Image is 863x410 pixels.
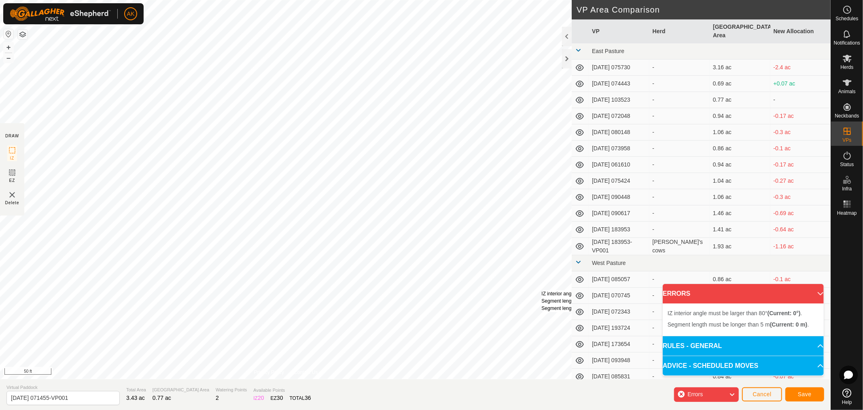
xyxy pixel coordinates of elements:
[290,394,311,402] div: TOTAL
[770,238,831,255] td: -1.16 ac
[653,324,706,332] div: -
[770,92,831,108] td: -
[840,65,853,70] span: Herds
[831,385,863,408] a: Help
[663,336,824,356] p-accordion-header: RULES - GENERAL
[770,76,831,92] td: +0.07 ac
[842,138,851,143] span: VPs
[589,76,649,92] td: [DATE] 074443
[5,133,19,139] div: DRAW
[710,369,770,385] td: 0.84 ac
[710,222,770,238] td: 1.41 ac
[663,341,722,351] span: RULES - GENERAL
[127,10,135,18] span: AK
[126,387,146,393] span: Total Area
[842,186,852,191] span: Infra
[258,395,264,401] span: 20
[834,41,860,45] span: Notifications
[589,320,649,336] td: [DATE] 193724
[7,190,17,200] img: VP
[770,369,831,385] td: -0.07 ac
[216,395,219,401] span: 2
[254,369,284,376] a: Privacy Policy
[653,112,706,120] div: -
[4,43,13,52] button: +
[653,96,706,104] div: -
[653,356,706,365] div: -
[798,391,812,397] span: Save
[4,29,13,39] button: Reset Map
[710,205,770,222] td: 1.46 ac
[592,260,626,266] span: West Pasture
[653,372,706,381] div: -
[770,157,831,173] td: -0.17 ac
[589,205,649,222] td: [DATE] 090617
[710,238,770,255] td: 1.93 ac
[153,387,209,393] span: [GEOGRAPHIC_DATA] Area
[668,310,802,316] span: IZ interior angle must be larger than 80° .
[589,304,649,320] td: [DATE] 072343
[838,89,856,94] span: Animals
[710,108,770,124] td: 0.94 ac
[653,79,706,88] div: -
[668,321,809,328] span: Segment length must be longer than 5 m .
[768,310,801,316] b: (Current: 0°)
[663,356,824,376] p-accordion-header: ADVICE - SCHEDULED MOVES
[9,177,15,184] span: EZ
[153,395,171,401] span: 0.77 ac
[770,19,831,43] th: New Allocation
[589,124,649,141] td: [DATE] 080148
[710,76,770,92] td: 0.69 ac
[277,395,283,401] span: 30
[589,336,649,352] td: [DATE] 173654
[653,291,706,300] div: -
[710,60,770,76] td: 3.16 ac
[710,189,770,205] td: 1.06 ac
[770,205,831,222] td: -0.69 ac
[294,369,318,376] a: Contact Us
[589,60,649,76] td: [DATE] 075730
[710,124,770,141] td: 1.06 ac
[770,173,831,189] td: -0.27 ac
[710,157,770,173] td: 0.94 ac
[663,284,824,303] p-accordion-header: ERRORS
[589,173,649,189] td: [DATE] 075424
[253,387,311,394] span: Available Points
[589,288,649,304] td: [DATE] 070745
[710,173,770,189] td: 1.04 ac
[4,53,13,63] button: –
[653,307,706,316] div: -
[663,289,690,299] span: ERRORS
[589,189,649,205] td: [DATE] 090448
[592,48,624,54] span: East Pasture
[653,209,706,218] div: -
[589,141,649,157] td: [DATE] 073958
[710,271,770,288] td: 0.86 ac
[835,113,859,118] span: Neckbands
[589,157,649,173] td: [DATE] 061610
[653,63,706,72] div: -
[835,16,858,21] span: Schedules
[742,387,782,401] button: Cancel
[653,160,706,169] div: -
[126,395,145,401] span: 3.43 ac
[6,384,120,391] span: Virtual Paddock
[663,303,824,336] p-accordion-content: ERRORS
[653,275,706,284] div: -
[649,19,710,43] th: Herd
[770,124,831,141] td: -0.3 ac
[542,290,663,312] div: IZ interior angle must be larger than 80° . Segment length must be longer than 5 m . Segment leng...
[770,60,831,76] td: -2.4 ac
[253,394,264,402] div: IZ
[687,391,703,397] span: Errors
[842,400,852,405] span: Help
[589,222,649,238] td: [DATE] 183953
[589,238,649,255] td: [DATE] 183953-VP001
[663,361,758,371] span: ADVICE - SCHEDULED MOVES
[216,387,247,393] span: Watering Points
[770,222,831,238] td: -0.64 ac
[770,108,831,124] td: -0.17 ac
[710,92,770,108] td: 0.77 ac
[589,108,649,124] td: [DATE] 072048
[10,6,111,21] img: Gallagher Logo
